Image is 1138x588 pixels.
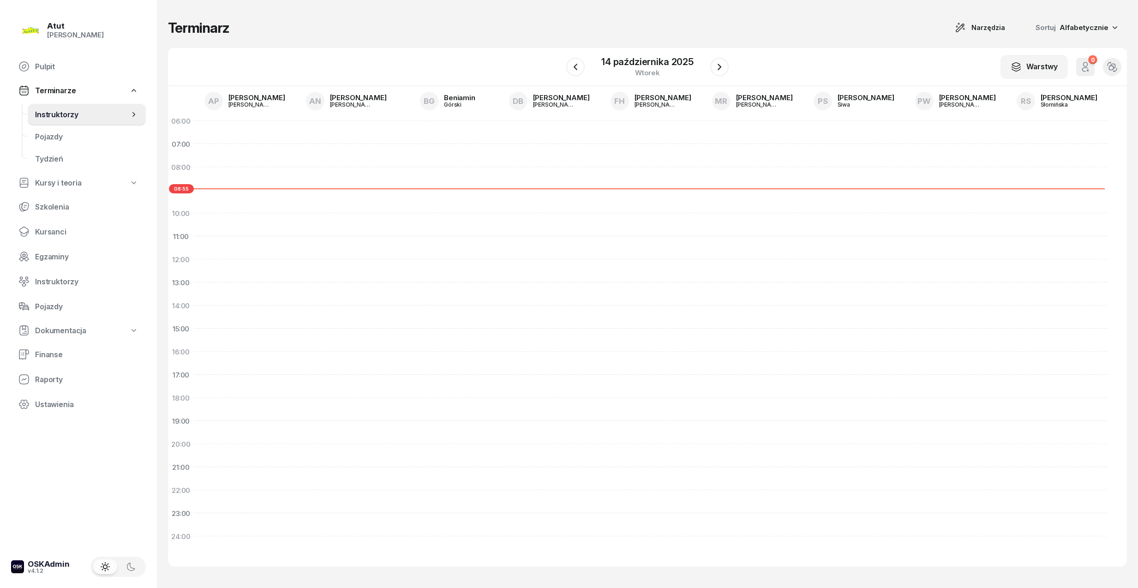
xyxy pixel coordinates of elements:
[168,456,194,479] div: 21:00
[971,22,1005,33] span: Narzędzia
[330,102,374,108] div: [PERSON_NAME]
[35,203,138,211] span: Szkolenia
[168,19,229,36] h1: Terminarz
[11,173,146,193] a: Kursy i teoria
[35,62,138,71] span: Pulpit
[1000,55,1068,79] button: Warstwy
[601,69,694,76] div: wtorek
[705,89,800,113] a: MR[PERSON_NAME][PERSON_NAME]
[1041,102,1085,108] div: Słomińska
[35,110,129,119] span: Instruktorzy
[11,55,146,78] a: Pulpit
[35,228,138,236] span: Kursanci
[28,126,146,148] a: Pojazdy
[1041,94,1097,101] div: [PERSON_NAME]
[11,368,146,390] a: Raporty
[168,225,194,248] div: 11:00
[168,502,194,525] div: 23:00
[11,270,146,293] a: Instruktorzy
[11,196,146,218] a: Szkolenia
[168,294,194,317] div: 14:00
[35,375,138,384] span: Raporty
[1036,24,1058,32] span: Sortuj
[169,184,194,193] span: 08:55
[838,102,882,108] div: Siwa
[168,202,194,225] div: 10:00
[11,246,146,268] a: Egzaminy
[939,102,983,108] div: [PERSON_NAME]
[1076,58,1095,76] button: 0
[168,271,194,294] div: 13:00
[168,109,194,132] div: 06:00
[736,102,780,108] div: [PERSON_NAME]
[35,155,138,163] span: Tydzień
[35,179,82,187] span: Kursy i teoria
[35,132,138,141] span: Pojazdy
[168,317,194,340] div: 15:00
[35,302,138,311] span: Pojazdy
[330,94,387,101] div: [PERSON_NAME]
[208,97,219,105] span: AP
[533,94,590,101] div: [PERSON_NAME]
[309,97,321,105] span: AN
[35,277,138,286] span: Instruktorzy
[715,97,727,105] span: MR
[908,89,1003,113] a: PW[PERSON_NAME][PERSON_NAME]
[28,103,146,126] a: Instruktorzy
[603,89,699,113] a: FH[PERSON_NAME][PERSON_NAME]
[635,102,679,108] div: [PERSON_NAME]
[11,295,146,318] a: Pojazdy
[601,57,694,66] div: 14 października 2025
[11,560,24,573] img: logo-xs-dark@2x.png
[35,326,86,335] span: Dokumentacja
[806,89,902,113] a: PS[PERSON_NAME]Siwa
[47,22,104,30] div: Atut
[533,102,577,108] div: [PERSON_NAME]
[168,248,194,271] div: 12:00
[168,156,194,179] div: 08:00
[736,94,793,101] div: [PERSON_NAME]
[168,409,194,432] div: 19:00
[917,97,931,105] span: PW
[635,94,691,101] div: [PERSON_NAME]
[47,31,104,39] div: [PERSON_NAME]
[11,343,146,366] a: Finanse
[168,340,194,363] div: 16:00
[946,18,1013,37] button: Narzędzia
[502,89,597,113] a: DB[PERSON_NAME][PERSON_NAME]
[818,97,828,105] span: PS
[513,97,523,105] span: DB
[413,89,483,113] a: BGBeniaminGórski
[1021,97,1031,105] span: RS
[35,252,138,261] span: Egzaminy
[1009,89,1105,113] a: RS[PERSON_NAME]Słomińska
[444,94,475,101] div: Beniamin
[168,386,194,409] div: 18:00
[299,89,394,113] a: AN[PERSON_NAME][PERSON_NAME]
[939,94,996,101] div: [PERSON_NAME]
[1024,19,1127,36] button: Sortuj Alfabetycznie
[11,221,146,243] a: Kursanci
[444,102,475,108] div: Górski
[228,102,273,108] div: [PERSON_NAME]
[11,393,146,415] a: Ustawienia
[168,525,194,548] div: 24:00
[168,363,194,386] div: 17:00
[35,86,76,95] span: Terminarze
[424,97,435,105] span: BG
[197,89,293,113] a: AP[PERSON_NAME][PERSON_NAME]
[11,320,146,341] a: Dokumentacja
[28,560,70,568] div: OSKAdmin
[1088,55,1097,64] div: 0
[35,350,138,359] span: Finanse
[838,94,894,101] div: [PERSON_NAME]
[35,400,138,409] span: Ustawienia
[168,132,194,156] div: 07:00
[11,80,146,101] a: Terminarze
[228,94,285,101] div: [PERSON_NAME]
[168,479,194,502] div: 22:00
[614,97,625,105] span: FH
[1060,23,1108,32] span: Alfabetycznie
[28,568,70,574] div: v4.1.2
[28,148,146,170] a: Tydzień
